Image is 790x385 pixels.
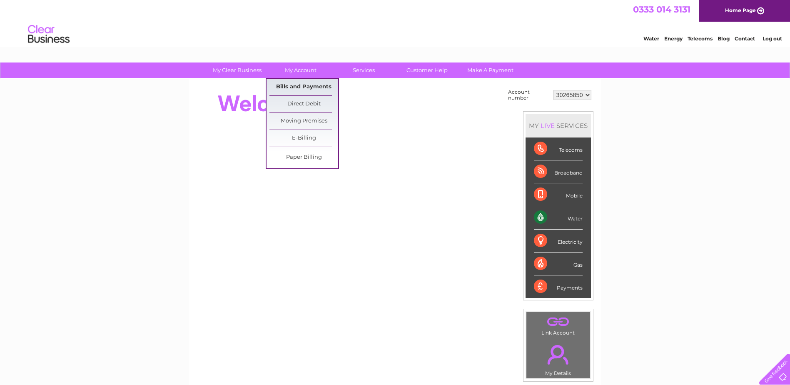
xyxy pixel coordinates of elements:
[534,230,583,252] div: Electricity
[643,35,659,42] a: Water
[203,62,272,78] a: My Clear Business
[266,62,335,78] a: My Account
[456,62,525,78] a: Make A Payment
[269,130,338,147] a: E-Billing
[763,35,782,42] a: Log out
[528,314,588,329] a: .
[534,275,583,298] div: Payments
[534,252,583,275] div: Gas
[534,206,583,229] div: Water
[633,4,690,15] a: 0333 014 3131
[526,312,591,338] td: Link Account
[199,5,592,40] div: Clear Business is a trading name of Verastar Limited (registered in [GEOGRAPHIC_DATA] No. 3667643...
[718,35,730,42] a: Blog
[735,35,755,42] a: Contact
[269,149,338,166] a: Paper Billing
[664,35,683,42] a: Energy
[526,114,591,137] div: MY SERVICES
[526,338,591,379] td: My Details
[329,62,398,78] a: Services
[27,22,70,47] img: logo.png
[539,122,556,130] div: LIVE
[269,96,338,112] a: Direct Debit
[534,160,583,183] div: Broadband
[534,137,583,160] div: Telecoms
[534,183,583,206] div: Mobile
[393,62,461,78] a: Customer Help
[269,79,338,95] a: Bills and Payments
[269,113,338,130] a: Moving Premises
[528,340,588,369] a: .
[506,87,551,103] td: Account number
[688,35,713,42] a: Telecoms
